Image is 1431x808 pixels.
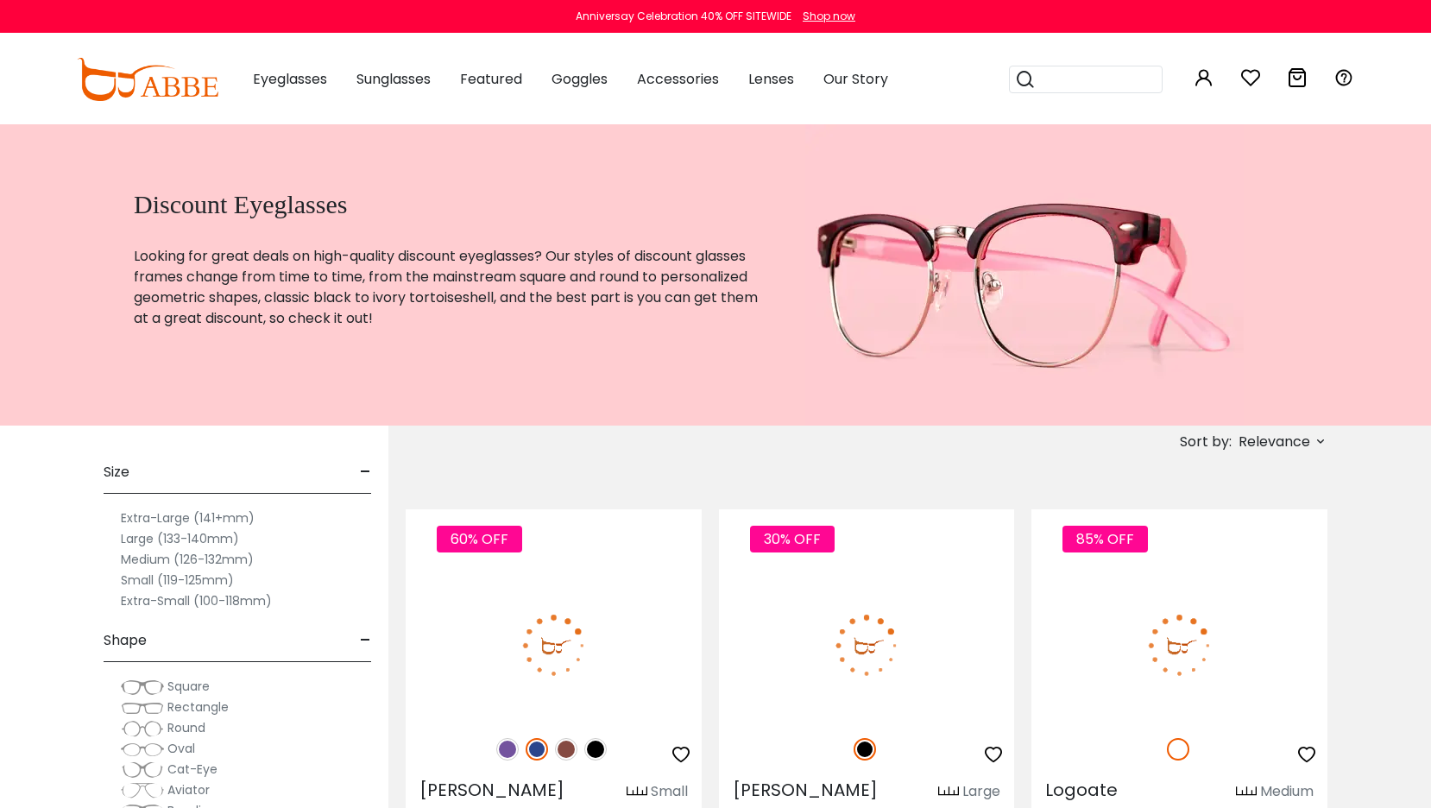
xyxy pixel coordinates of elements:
span: Rectangle [167,698,229,716]
img: White [1167,738,1189,761]
p: Looking for great deals on high-quality discount eyeglasses? Our styles of discount glasses frame... [134,246,762,329]
span: Lenses [748,69,794,89]
div: Shop now [803,9,855,24]
span: Logoate [1045,778,1118,802]
label: Extra-Large (141+mm) [121,508,255,528]
span: [PERSON_NAME] [419,778,564,802]
span: Oval [167,740,195,757]
div: Small [651,781,688,802]
img: size ruler [1236,786,1257,799]
span: Eyeglasses [253,69,327,89]
img: Oval.png [121,741,164,758]
img: Blue Hannah - Acetate ,Universal Bridge Fit [406,571,702,719]
div: Large [962,781,1000,802]
img: Brown [555,738,577,761]
img: Black [854,738,876,761]
label: Large (133-140mm) [121,528,239,549]
img: Black [584,738,607,761]
img: size ruler [627,786,647,799]
img: Aviator.png [121,782,164,799]
span: - [360,451,371,493]
label: Medium (126-132mm) [121,549,254,570]
img: Round.png [121,720,164,737]
img: size ruler [938,786,959,799]
h1: Discount Eyeglasses [134,189,762,220]
img: Rectangle.png [121,699,164,716]
span: - [360,620,371,661]
span: Aviator [167,781,210,799]
a: Shop now [794,9,855,23]
label: Small (119-125mm) [121,570,234,590]
span: Our Story [823,69,888,89]
span: Sunglasses [356,69,431,89]
img: Purple [496,738,519,761]
span: Round [167,719,205,736]
img: White Logoate - Plastic ,Universal Bridge Fit [1031,571,1327,719]
span: Square [167,678,210,695]
span: Size [104,451,129,493]
img: abbeglasses.com [77,58,218,101]
span: 60% OFF [437,526,522,552]
span: Featured [460,69,522,89]
span: Accessories [637,69,719,89]
div: Anniversay Celebration 40% OFF SITEWIDE [576,9,791,24]
span: [PERSON_NAME] [733,778,878,802]
label: Extra-Small (100-118mm) [121,590,272,611]
img: Blue [526,738,548,761]
span: Sort by: [1180,432,1232,451]
span: Goggles [552,69,608,89]
span: 85% OFF [1062,526,1148,552]
img: discount eyeglasses [805,123,1244,426]
span: Shape [104,620,147,661]
img: Black Lydia - Combination,Metal,TR ,Universal Bridge Fit [719,571,1015,719]
span: Cat-Eye [167,761,217,778]
span: Relevance [1239,426,1310,458]
span: 30% OFF [750,526,835,552]
div: Medium [1260,781,1314,802]
img: Cat-Eye.png [121,761,164,779]
img: Square.png [121,679,164,696]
